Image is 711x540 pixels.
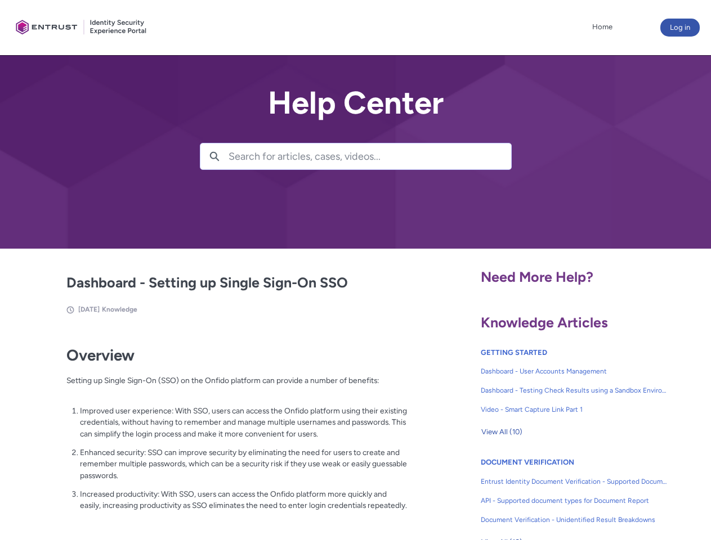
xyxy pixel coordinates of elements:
a: Dashboard - User Accounts Management [481,362,668,381]
h2: Help Center [200,85,512,120]
a: GETTING STARTED [481,348,547,357]
h2: Dashboard - Setting up Single Sign-On SSO [66,272,408,294]
a: Video - Smart Capture Link Part 1 [481,400,668,419]
button: View All (10) [481,423,523,441]
span: [DATE] [78,305,100,313]
span: View All (10) [481,424,522,440]
span: Dashboard - User Accounts Management [481,366,668,376]
input: Search for articles, cases, videos... [229,143,511,169]
p: Improved user experience: With SSO, users can access the Onfido platform using their existing cre... [80,405,408,440]
span: Dashboard - Testing Check Results using a Sandbox Environment [481,385,668,395]
button: Log in [660,19,700,37]
li: Knowledge [102,304,137,314]
strong: Overview [66,346,135,364]
button: Search [200,143,229,169]
a: Dashboard - Testing Check Results using a Sandbox Environment [481,381,668,400]
span: Knowledge Articles [481,314,608,331]
a: Home [589,19,615,35]
span: Need More Help? [481,268,593,285]
p: Setting up Single Sign-On (SSO) on the Onfido platform can provide a number of benefits: [66,375,408,398]
span: Video - Smart Capture Link Part 1 [481,404,668,415]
